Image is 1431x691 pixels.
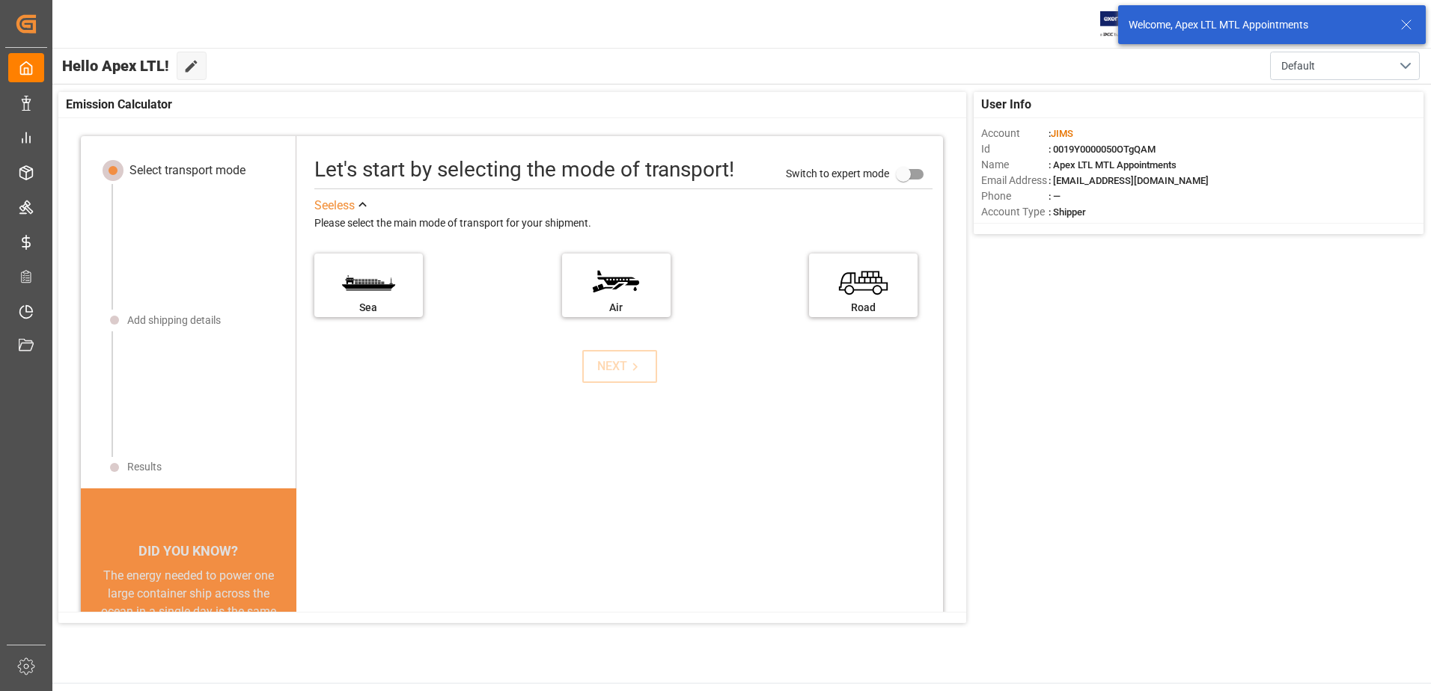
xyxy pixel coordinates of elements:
div: Sea [322,300,415,316]
span: Hello Apex LTL! [62,52,169,80]
span: Account [981,126,1049,141]
span: Account Type [981,204,1049,220]
span: Phone [981,188,1049,204]
div: Welcome, Apex LTL MTL Appointments [1129,17,1386,33]
span: : — [1049,191,1061,202]
div: Road [817,300,910,316]
div: Select transport mode [129,162,245,179]
span: Name [981,157,1049,173]
div: Let's start by selecting the mode of transport! [314,154,734,185]
div: Air [570,300,663,316]
span: Id [981,141,1049,157]
span: : 0019Y0000050OTgQAM [1049,144,1156,155]
div: Results [127,459,162,475]
div: DID YOU KNOW? [81,535,296,567]
div: Please select the main mode of transport for your shipment. [314,215,933,233]
button: open menu [1270,52,1420,80]
span: Email Address [981,173,1049,188]
img: Exertis%20JAM%20-%20Email%20Logo.jpg_1722504956.jpg [1100,11,1152,37]
span: : Apex LTL MTL Appointments [1049,159,1177,171]
span: Switch to expert mode [786,167,889,179]
div: NEXT [597,357,643,375]
span: : [1049,128,1073,139]
div: The energy needed to power one large container ship across the ocean in a single day is the same ... [99,567,278,675]
span: JIMS [1051,128,1073,139]
span: : Shipper [1049,206,1086,218]
button: NEXT [582,350,657,383]
span: Emission Calculator [66,96,172,114]
span: : [EMAIL_ADDRESS][DOMAIN_NAME] [1049,175,1209,186]
div: See less [314,197,355,215]
div: Add shipping details [127,313,221,328]
span: User Info [981,96,1031,114]
span: Default [1281,58,1315,74]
